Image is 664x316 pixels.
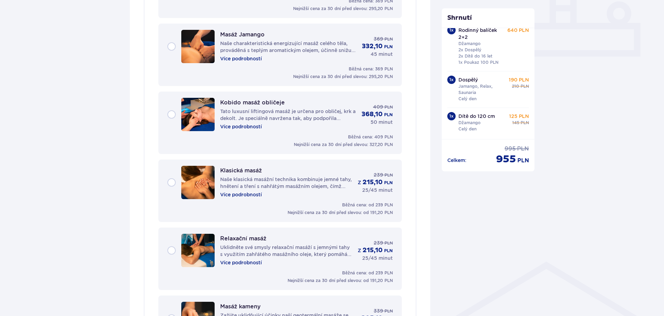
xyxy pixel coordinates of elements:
[505,145,516,152] font: 995
[458,53,492,59] font: 2x Dítě do 16 let
[384,113,393,117] font: PLN
[181,30,215,63] img: 67ce9ec371ab6261038691.jpg
[458,60,498,65] font: 1x Poukaz 100 PLN
[220,245,351,264] font: Uklidněte své smysly relaxační masáží s jemnými tahy s využitím zahřátého masážního oleje, který ...
[465,157,466,163] font: :
[220,235,266,242] font: Relaxační masáž
[342,270,393,275] font: Běžná cena: od 239 PLN
[373,104,383,110] font: 409
[509,113,529,119] font: 125 PLN
[521,84,529,89] font: PLN
[458,126,476,131] font: Celý den
[517,158,529,163] font: PLN
[220,303,260,310] font: Masáž kameny
[374,240,383,246] font: 239
[220,31,265,38] font: Masáž Jamango
[512,120,519,125] font: 145
[220,167,262,174] font: Klasická masáž
[384,104,393,110] font: PLN
[496,153,516,165] font: 955
[458,77,478,83] font: Dospělý
[447,14,472,22] font: Shrnutí
[458,84,492,95] font: Jamango, Relax, Saunaria
[293,74,393,79] font: Nejnižší cena za 30 dní před slevou: 295,20 PLN
[374,36,383,42] font: 369
[220,56,262,61] font: Více podrobností
[220,124,262,129] font: Více podrobností
[362,187,393,193] font: 25/45 minut
[220,99,285,106] font: Kobido masáž obličeje
[358,248,361,253] font: z
[363,246,383,254] font: 215,10
[384,240,393,246] font: PLN
[512,84,519,89] font: 210
[384,181,393,185] font: PLN
[458,113,495,119] font: Dítě do 120 cm
[358,180,361,185] font: z
[384,45,393,49] font: PLN
[349,66,393,71] font: Běžná cena: 369 PLN
[362,255,393,261] font: 25/45 minut
[220,177,352,196] font: Naše klasická masážní technika kombinuje jemné tahy, hnětení a tření s nahřátým masážním olejem, ...
[458,47,481,52] font: 2x Dospělý
[220,192,262,197] font: Více podrobností
[294,142,393,147] font: Nejnižší cena za 30 dní před slevou: 327,20 PLN
[517,145,529,152] font: PLN
[371,51,393,57] font: 45 minut
[384,308,393,314] font: PLN
[220,41,356,60] font: Naše charakteristická energizující masáž celého těla, prováděná s teplým aromatickým olejem, účin...
[362,110,383,118] font: 368,10
[288,210,393,215] font: Nejnižší cena za 30 dní před slevou: od 191,20 PLN
[384,172,393,178] font: PLN
[449,77,454,82] font: 1x
[449,27,454,33] font: 1x
[384,249,393,253] font: PLN
[458,120,481,125] font: Džamango
[374,172,383,178] font: 239
[293,6,393,11] font: Nejnižší cena za 30 dní před slevou: 295,20 PLN
[220,260,262,265] font: Více podrobností
[362,42,383,50] font: 332,10
[458,96,476,101] font: Celý den
[181,234,215,267] img: 67ce9efe87111958943618.jpg
[458,41,481,46] font: Džamango
[521,120,529,125] font: PLN
[181,98,215,131] img: 67ce9f11dd43b114370465.jpg
[509,77,529,83] font: 190 PLN
[384,36,393,42] font: PLN
[348,134,393,139] font: Běžná cena: 409 PLN
[342,202,393,207] font: Běžná cena: od 239 PLN
[449,113,454,119] font: 1x
[371,119,393,125] font: 50 minut
[181,166,215,199] img: 67ce9eebde0f1780497834.jpg
[374,308,383,314] font: 339
[288,278,393,283] font: Nejnižší cena za 30 dní před slevou: od 191,20 PLN
[507,27,529,33] font: 640 PLN
[363,178,383,186] font: 215,10
[220,109,356,128] font: Tato luxusní liftingová masáž je určena pro obličej, krk a dekolt. Je speciálně navržena tak, aby...
[447,157,465,163] font: Celkem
